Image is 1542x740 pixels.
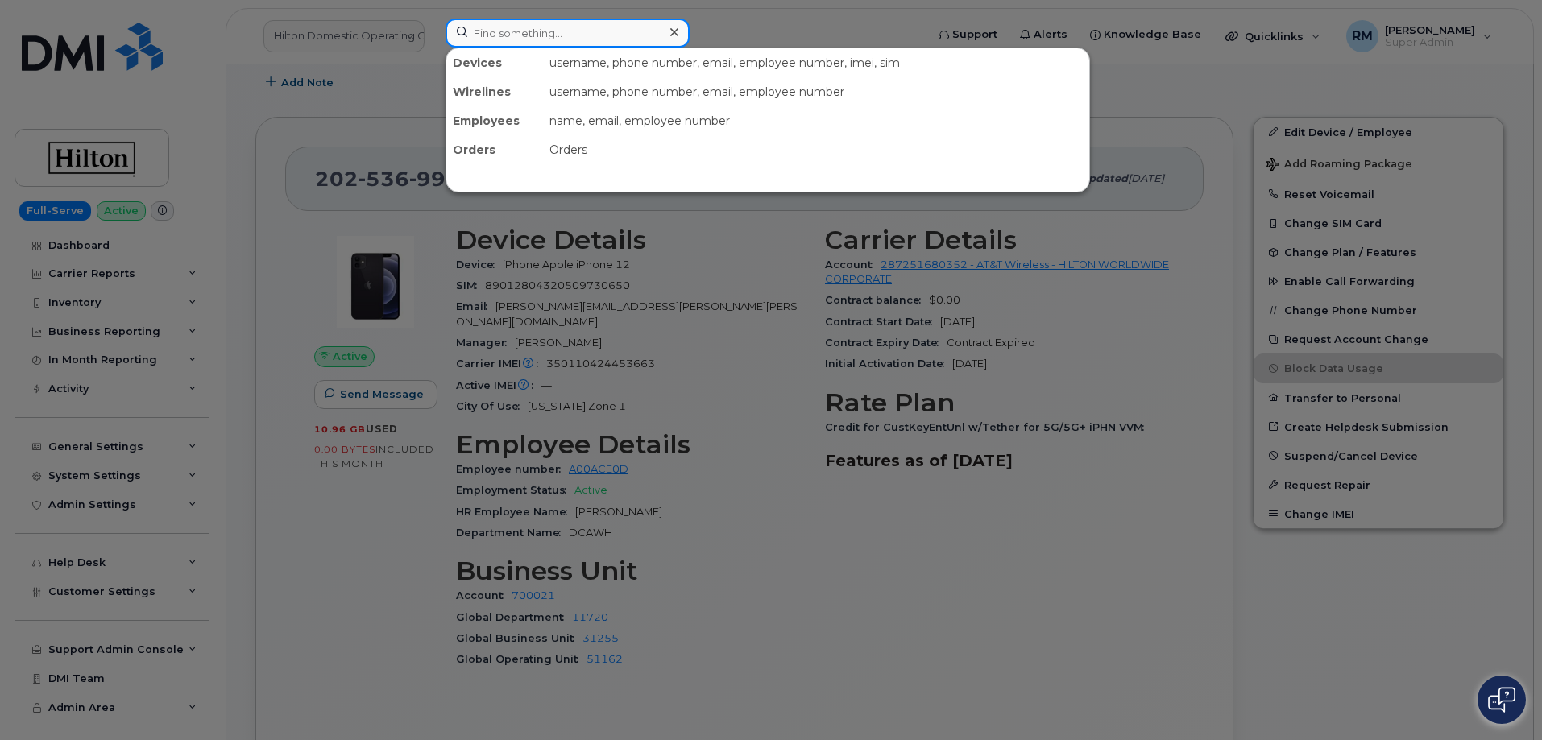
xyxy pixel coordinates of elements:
div: Wirelines [446,77,543,106]
div: Orders [446,135,543,164]
div: username, phone number, email, employee number [543,77,1089,106]
div: Devices [446,48,543,77]
div: username, phone number, email, employee number, imei, sim [543,48,1089,77]
div: Employees [446,106,543,135]
div: name, email, employee number [543,106,1089,135]
input: Find something... [446,19,690,48]
img: Open chat [1488,687,1515,713]
div: Orders [543,135,1089,164]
